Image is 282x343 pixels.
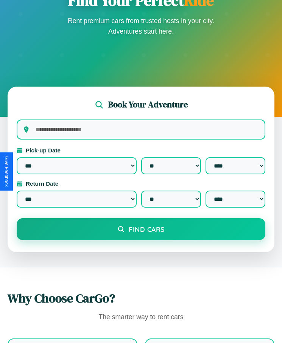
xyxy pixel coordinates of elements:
h2: Book Your Adventure [108,99,188,110]
p: The smarter way to rent cars [8,311,274,323]
button: Find Cars [17,218,265,240]
div: Give Feedback [4,156,9,187]
p: Rent premium cars from trusted hosts in your city. Adventures start here. [65,16,217,37]
label: Pick-up Date [17,147,265,154]
h2: Why Choose CarGo? [8,290,274,307]
label: Return Date [17,180,265,187]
